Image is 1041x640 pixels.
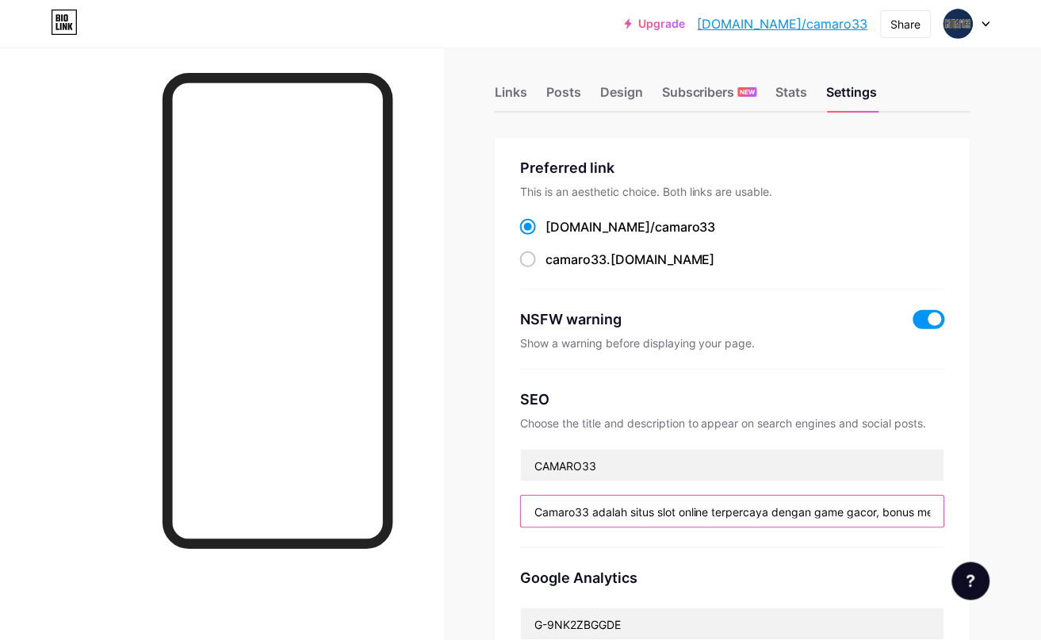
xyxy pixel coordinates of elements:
img: camaro33 [943,9,974,39]
div: Show a warning before displaying your page. [520,336,945,350]
span: NEW [741,87,756,97]
div: Settings [827,82,878,111]
div: Links [495,82,527,111]
div: Subscribers [662,82,757,111]
div: Preferred link [520,157,945,178]
div: Choose the title and description to appear on search engines and social posts. [520,416,945,430]
input: Description (max 160 chars) [521,496,944,527]
div: [DOMAIN_NAME]/ [545,217,716,236]
div: NSFW warning [520,309,890,330]
div: Posts [546,82,581,111]
a: [DOMAIN_NAME]/camaro33 [698,14,868,33]
div: Stats [776,82,808,111]
div: Google Analytics [520,567,945,588]
div: .[DOMAIN_NAME] [545,250,715,269]
a: Upgrade [625,17,685,30]
div: Share [891,16,921,33]
input: Title [521,450,944,481]
div: This is an aesthetic choice. Both links are usable. [520,185,945,198]
div: SEO [520,389,945,410]
input: G-XXXXXXXXXX [521,608,944,640]
div: Design [600,82,643,111]
span: camaro33 [655,219,716,235]
span: camaro33 [545,251,607,267]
